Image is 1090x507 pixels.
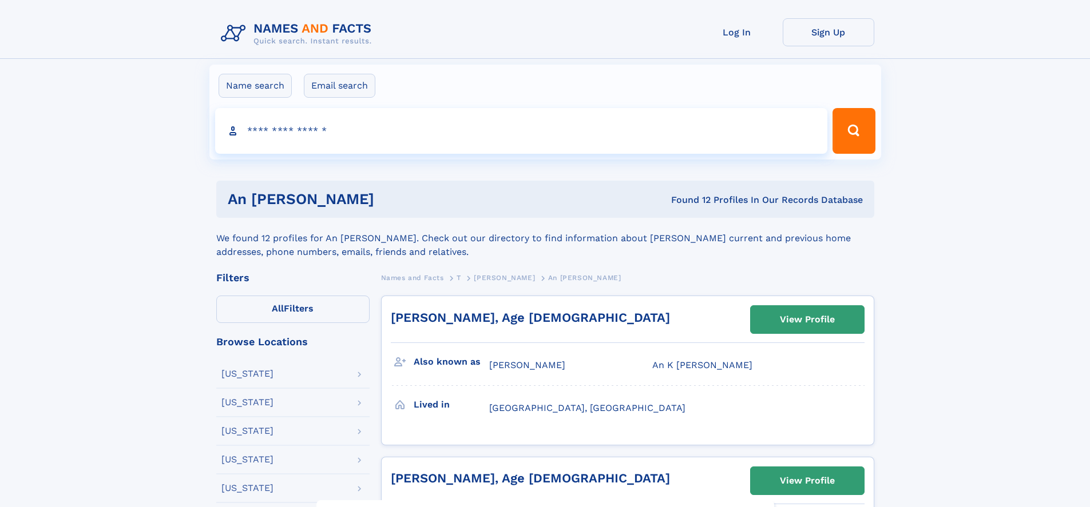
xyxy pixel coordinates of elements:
[474,270,535,285] a: [PERSON_NAME]
[216,18,381,49] img: Logo Names and Facts
[780,306,835,333] div: View Profile
[457,270,461,285] a: T
[391,310,670,325] a: [PERSON_NAME], Age [DEMOGRAPHIC_DATA]
[833,108,875,154] button: Search Button
[751,306,864,333] a: View Profile
[548,274,621,282] span: An [PERSON_NAME]
[414,395,489,414] h3: Lived in
[751,467,864,494] a: View Profile
[391,471,670,485] a: [PERSON_NAME], Age [DEMOGRAPHIC_DATA]
[228,192,523,206] h1: An [PERSON_NAME]
[489,360,565,370] span: [PERSON_NAME]
[457,274,461,282] span: T
[221,398,274,407] div: [US_STATE]
[216,337,370,347] div: Browse Locations
[489,402,685,413] span: [GEOGRAPHIC_DATA], [GEOGRAPHIC_DATA]
[414,352,489,372] h3: Also known as
[215,108,828,154] input: search input
[216,273,370,283] div: Filters
[272,303,284,314] span: All
[652,360,752,370] span: An K [PERSON_NAME]
[522,194,863,206] div: Found 12 Profiles In Our Records Database
[304,74,375,98] label: Email search
[216,296,370,323] label: Filters
[221,455,274,464] div: [US_STATE]
[221,369,274,378] div: [US_STATE]
[221,426,274,436] div: [US_STATE]
[221,484,274,493] div: [US_STATE]
[216,218,874,259] div: We found 12 profiles for An [PERSON_NAME]. Check out our directory to find information about [PER...
[780,468,835,494] div: View Profile
[691,18,783,46] a: Log In
[783,18,874,46] a: Sign Up
[219,74,292,98] label: Name search
[381,270,444,285] a: Names and Facts
[474,274,535,282] span: [PERSON_NAME]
